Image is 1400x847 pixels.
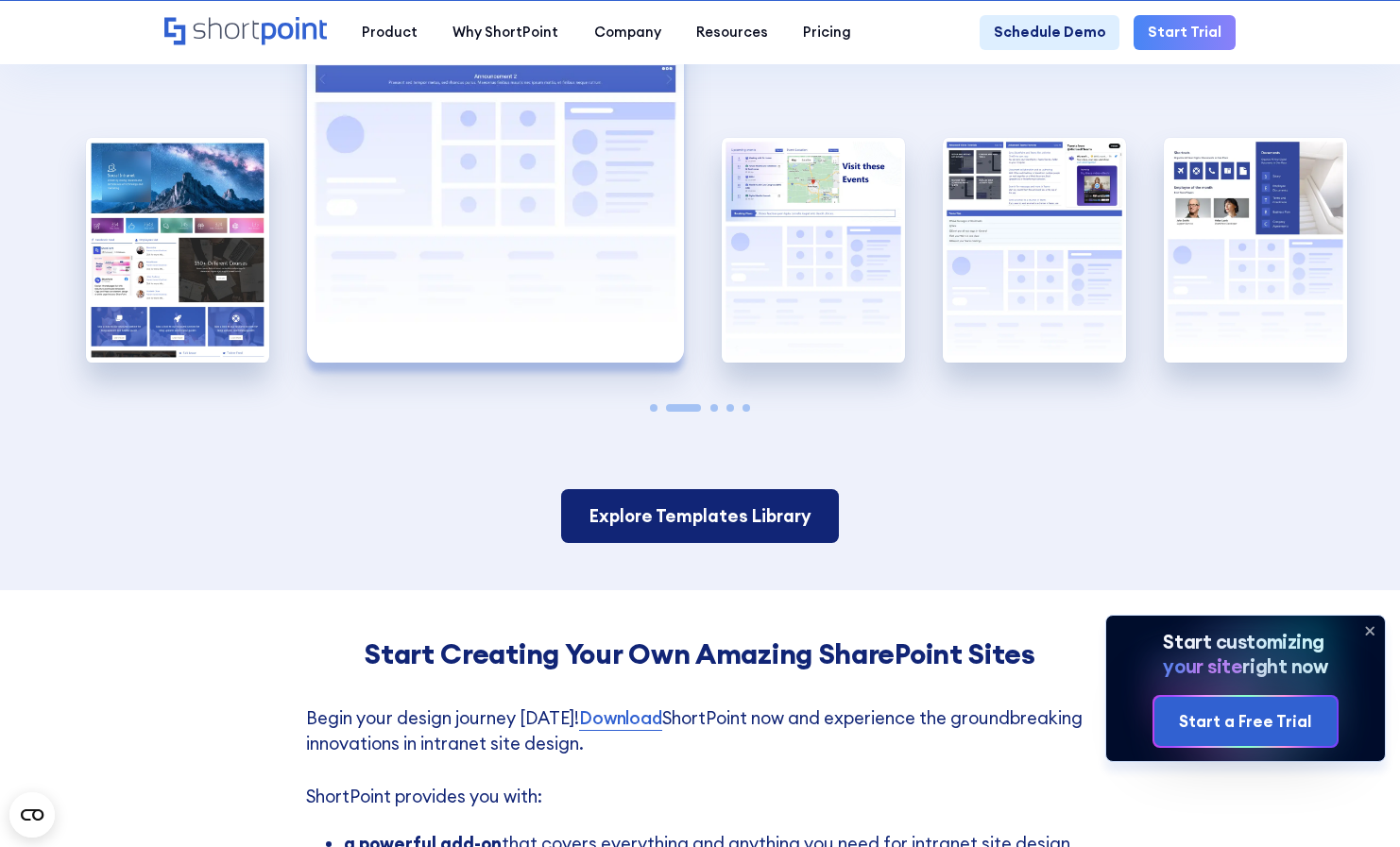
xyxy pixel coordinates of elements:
div: 3 / 5 [722,138,905,364]
img: SharePoint Communication site example for news [943,138,1126,364]
div: Why ShortPoint [452,22,558,42]
iframe: Chat Widget [1306,756,1400,847]
img: HR SharePoint site example for documents [1164,138,1347,364]
a: Home [164,17,327,47]
div: 5 / 5 [1164,138,1347,364]
a: Resources [678,15,785,50]
div: Resources [696,22,768,42]
p: Begin your design journey [DATE]! ShortPoint now and experience the groundbreaking innovations in... [306,705,1094,810]
span: Go to slide 5 [743,404,750,412]
img: Best SharePoint Intranet Site Designs [86,138,269,364]
a: Pricing [785,15,868,50]
a: Why ShortPoint [435,15,576,50]
div: Start a Free Trial [1179,709,1311,733]
a: Product [345,15,435,50]
a: Start a Free Trial [1154,697,1337,746]
span: Go to slide 3 [710,404,718,412]
h4: Start Creating Your Own Amazing SharePoint Sites [306,637,1094,669]
div: 1 / 5 [86,138,269,364]
img: Internal SharePoint site example for company policy [722,138,905,364]
button: Open CMP widget [9,792,55,838]
div: Company [594,22,661,42]
a: Explore Templates Library [561,489,839,543]
div: 4 / 5 [943,138,1126,364]
a: Download [579,705,662,732]
span: Go to slide 1 [650,404,657,412]
div: Product [362,22,418,42]
div: Pricing [803,22,851,42]
span: Go to slide 2 [666,404,701,412]
a: Schedule Demo [980,15,1120,50]
a: Company [576,15,678,50]
a: Start Trial [1134,15,1236,50]
span: Go to slide 4 [726,404,734,412]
